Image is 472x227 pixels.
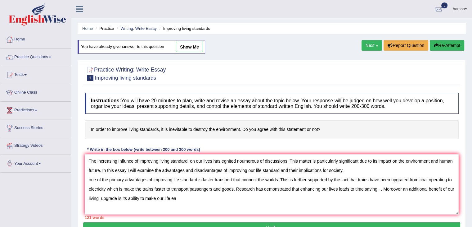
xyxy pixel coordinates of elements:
[85,215,459,220] div: 121 words
[78,40,205,54] div: You have already given answer to this question
[0,155,71,170] a: Your Account
[0,119,71,135] a: Success Stories
[95,75,156,81] small: Improving living standards
[362,40,382,51] a: Next »
[87,75,93,81] span: 1
[82,26,93,31] a: Home
[120,26,157,31] a: Writing: Write Essay
[85,65,166,81] h2: Practice Writing: Write Essay
[0,84,71,100] a: Online Class
[85,147,202,153] div: * Write in the box below (write between 200 and 300 words)
[85,120,459,139] h4: In order to improve living standards, it is inevitable to destroy the environment. Do you agree w...
[0,66,71,82] a: Tests
[85,93,459,114] h4: You will have 20 minutes to plan, write and revise an essay about the topic below. Your response ...
[441,2,447,8] span: 6
[94,25,114,31] li: Practice
[430,40,464,51] button: Re-Attempt
[176,42,203,52] a: show me
[0,102,71,117] a: Predictions
[0,31,71,46] a: Home
[158,25,210,31] li: Improving living standards
[384,40,428,51] button: Report Question
[0,137,71,153] a: Strategy Videos
[91,98,121,103] b: Instructions:
[0,49,71,64] a: Practice Questions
